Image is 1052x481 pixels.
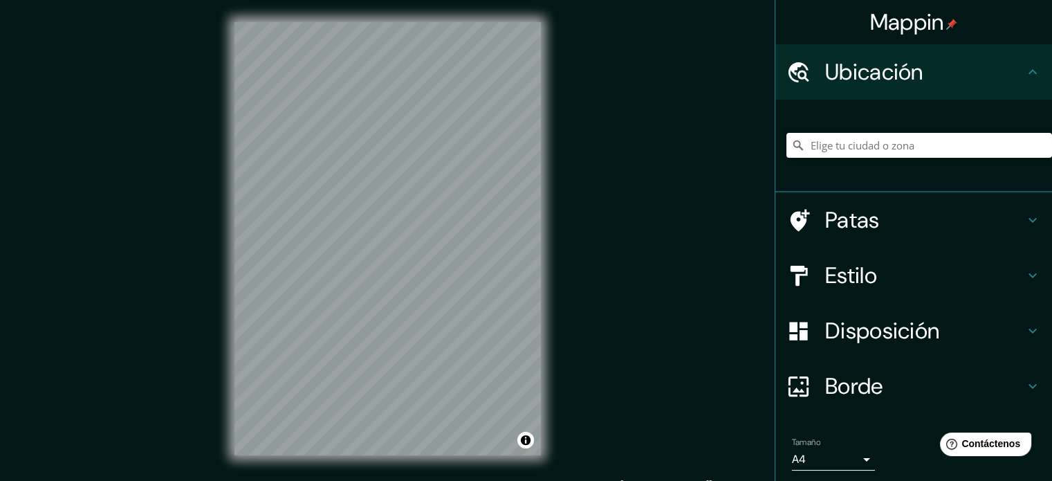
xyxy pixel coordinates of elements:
font: Disposición [825,316,939,345]
font: Borde [825,372,883,401]
img: pin-icon.png [946,19,957,30]
div: Borde [775,359,1052,414]
font: Patas [825,206,880,235]
div: Estilo [775,248,1052,303]
font: Mappin [870,8,944,37]
canvas: Mapa [234,22,541,455]
div: Patas [775,192,1052,248]
input: Elige tu ciudad o zona [786,133,1052,158]
button: Activar o desactivar atribución [517,432,534,448]
font: Tamaño [792,437,820,448]
font: Estilo [825,261,877,290]
font: Ubicación [825,57,923,87]
div: Ubicación [775,44,1052,100]
iframe: Lanzador de widgets de ayuda [929,427,1037,466]
div: Disposición [775,303,1052,359]
font: A4 [792,452,806,466]
div: A4 [792,448,875,471]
